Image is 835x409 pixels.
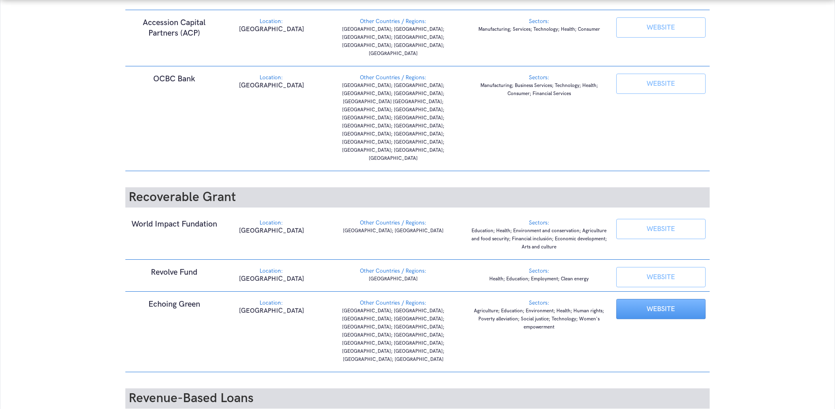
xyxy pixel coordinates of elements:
[470,307,608,331] p: Agriculture; Education; Environment; Health; Human rights; Poverty alleviation; Social justice; T...
[324,82,462,163] p: [GEOGRAPHIC_DATA]; [GEOGRAPHIC_DATA]; [GEOGRAPHIC_DATA]; [GEOGRAPHIC_DATA]; [GEOGRAPHIC_DATA] [GE...
[227,17,316,25] div: Location:
[227,25,316,34] p: [GEOGRAPHIC_DATA]
[227,219,316,227] div: Location:
[227,307,316,315] p: [GEOGRAPHIC_DATA]
[227,299,316,307] div: Location:
[324,25,462,58] p: [GEOGRAPHIC_DATA]; [GEOGRAPHIC_DATA]; [GEOGRAPHIC_DATA]; [GEOGRAPHIC_DATA]; [GEOGRAPHIC_DATA]; [G...
[324,299,462,307] div: Other Countries / Regions:
[324,17,462,25] div: Other Countries / Regions:
[616,267,706,287] a: WEBSITE
[470,25,608,34] p: Manufacturing; Services; Technology; Health; Consumer
[616,74,706,94] a: WEBSITE
[125,187,709,208] h2: Recoverable Grant
[324,227,462,235] p: [GEOGRAPHIC_DATA]; [GEOGRAPHIC_DATA]
[470,227,608,251] p: Education; Health; Environment and conservation; Agriculture and food security; Financial inclusi...
[129,17,219,38] h1: Accession Capital Partners (ACP)
[324,74,462,82] div: Other Countries / Regions:
[616,219,706,239] a: WEBSITE
[470,275,608,283] p: Health; Education; Employment; Clean energy
[227,267,316,275] div: Location:
[470,299,608,307] div: Sectors:
[129,74,219,84] h1: OCBC Bank
[324,307,462,364] p: [GEOGRAPHIC_DATA]; [GEOGRAPHIC_DATA]; [GEOGRAPHIC_DATA]; [GEOGRAPHIC_DATA]; [GEOGRAPHIC_DATA]; [G...
[470,267,608,275] div: Sectors:
[470,82,608,98] p: Manufacturing; Business Services; Technology; Health; Consumer; Financial Services
[470,74,608,82] div: Sectors:
[324,219,462,227] div: Other Countries / Regions:
[324,267,462,275] div: Other Countries / Regions:
[324,275,462,283] p: [GEOGRAPHIC_DATA]
[125,388,709,409] h2: Revenue-Based Loans
[129,219,219,229] h1: World Impact Fundation
[470,219,608,227] div: Sectors:
[616,299,706,319] a: WEBSITE
[616,17,706,38] a: WEBSITE
[129,267,219,278] h1: Revolve Fund
[129,299,219,309] h1: Echoing Green
[470,17,608,25] div: Sectors:
[227,227,316,235] p: [GEOGRAPHIC_DATA]
[227,275,316,283] p: [GEOGRAPHIC_DATA]
[227,74,316,82] div: Location:
[227,82,316,90] p: [GEOGRAPHIC_DATA]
